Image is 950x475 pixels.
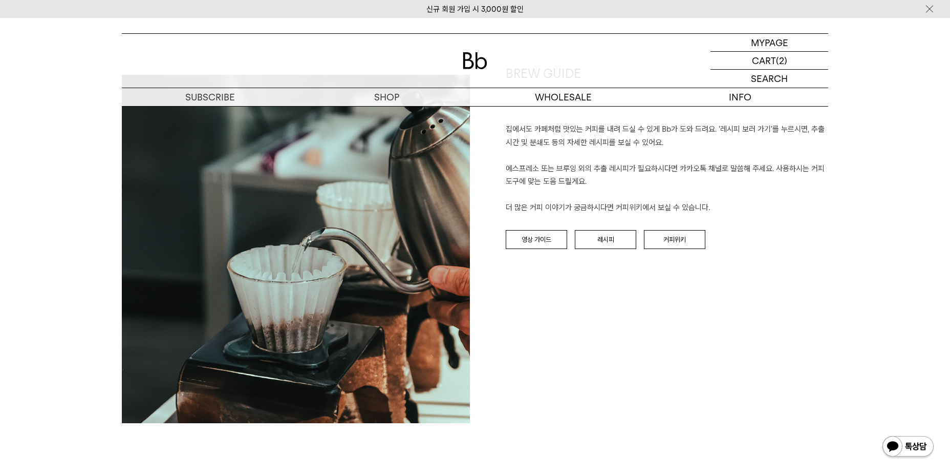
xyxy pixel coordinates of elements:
[751,34,788,51] p: MYPAGE
[644,230,705,250] a: 커피위키
[506,230,567,250] a: 영상 가이드
[776,52,787,69] p: (2)
[710,52,828,70] a: CART (2)
[575,230,636,250] a: 레시피
[710,34,828,52] a: MYPAGE
[475,88,652,106] p: WHOLESALE
[506,123,828,215] p: 집에서도 카페처럼 맛있는 커피를 내려 드실 ﻿수 있게 Bb가 도와 드려요. '레시피 보러 가기'를 누르시면, 추출 시간 및 분쇄도 등의 자세한 레시피를 보실 수 있어요. 에스...
[122,88,298,106] a: SUBSCRIBE
[426,5,524,14] a: 신규 회원 가입 시 3,000원 할인
[463,52,487,69] img: 로고
[751,70,788,88] p: SEARCH
[298,88,475,106] a: SHOP
[881,435,935,460] img: 카카오톡 채널 1:1 채팅 버튼
[652,88,828,106] p: INFO
[122,75,470,423] img: 132a082e391aa10324cf325f260fd9af_112349.jpg
[752,52,776,69] p: CART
